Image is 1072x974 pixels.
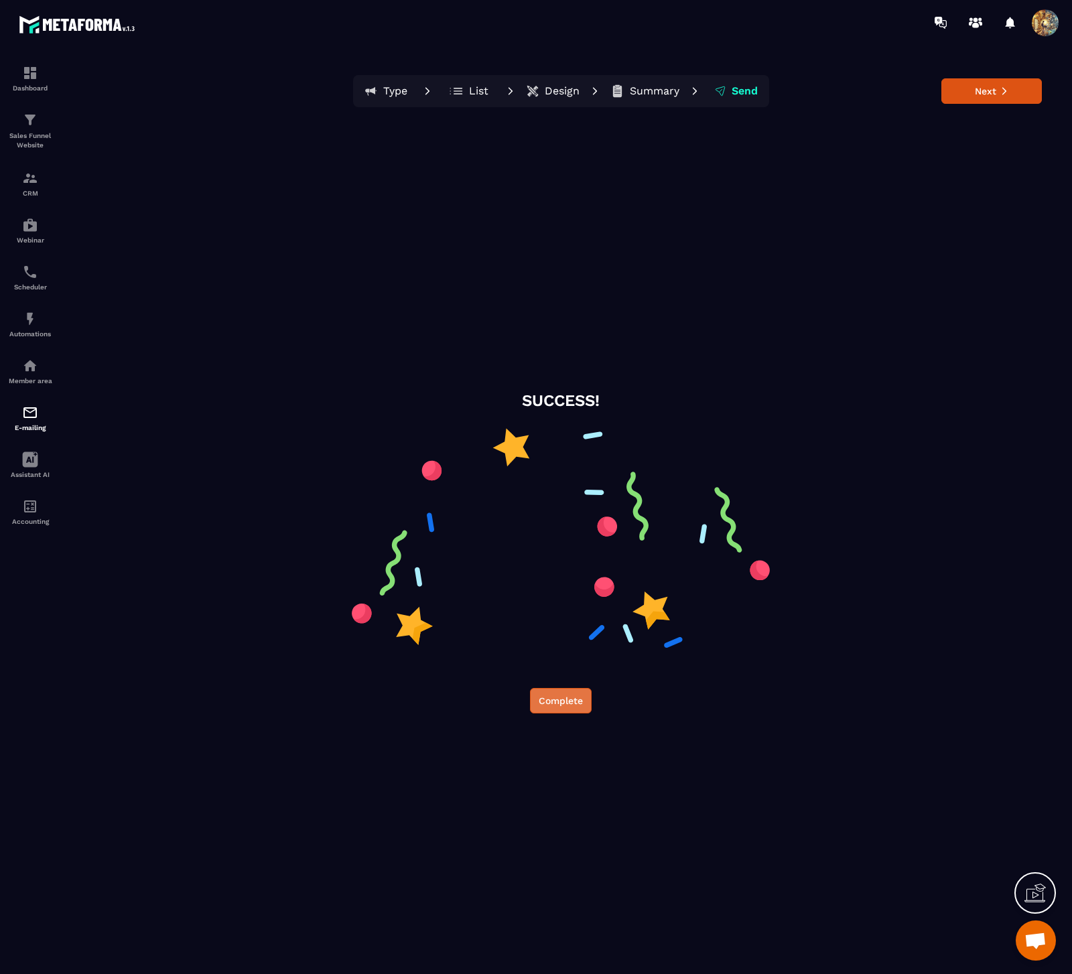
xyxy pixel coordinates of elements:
[356,78,416,105] button: Type
[22,264,38,280] img: scheduler
[3,471,57,478] p: Assistant AI
[22,170,38,186] img: formation
[22,498,38,514] img: accountant
[606,78,683,105] button: Summary
[522,390,600,412] p: SUCCESS!
[3,518,57,525] p: Accounting
[3,207,57,254] a: automationsautomationsWebinar
[3,236,57,244] p: Webinar
[22,65,38,81] img: formation
[3,84,57,92] p: Dashboard
[3,488,57,535] a: accountantaccountantAccounting
[383,84,407,98] p: Type
[3,348,57,395] a: automationsautomationsMember area
[3,254,57,301] a: schedulerschedulerScheduler
[3,190,57,197] p: CRM
[3,441,57,488] a: Assistant AI
[3,160,57,207] a: formationformationCRM
[1016,920,1056,961] div: Open chat
[3,301,57,348] a: automationsautomationsAutomations
[22,405,38,421] img: email
[22,358,38,374] img: automations
[3,131,57,150] p: Sales Funnel Website
[439,78,499,105] button: List
[469,84,488,98] p: List
[941,78,1042,104] button: Next
[706,78,766,105] button: Send
[545,84,580,98] p: Design
[22,217,38,233] img: automations
[3,377,57,385] p: Member area
[3,55,57,102] a: formationformationDashboard
[732,84,758,98] p: Send
[22,311,38,327] img: automations
[522,78,584,105] button: Design
[3,330,57,338] p: Automations
[22,112,38,128] img: formation
[19,12,139,37] img: logo
[3,283,57,291] p: Scheduler
[3,424,57,431] p: E-mailing
[3,395,57,441] a: emailemailE-mailing
[3,102,57,160] a: formationformationSales Funnel Website
[530,688,592,713] button: Complete
[630,84,679,98] p: Summary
